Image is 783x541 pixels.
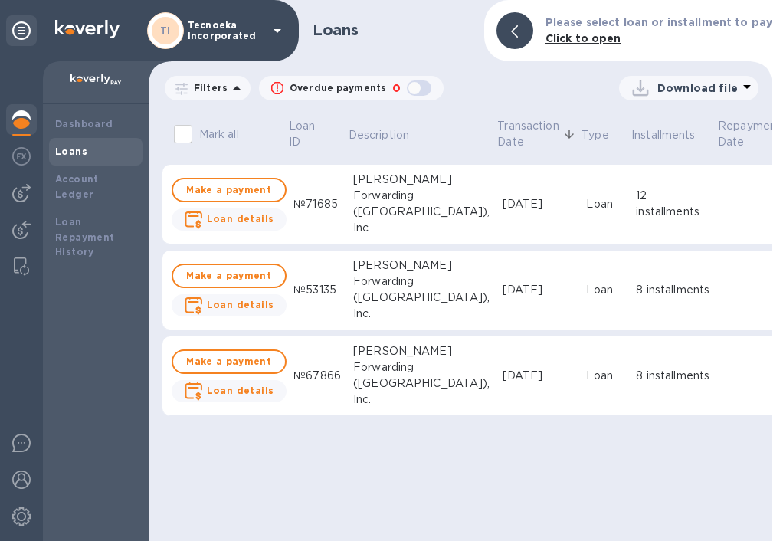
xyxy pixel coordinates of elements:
b: TI [160,25,171,36]
img: Logo [55,20,120,38]
b: Click to open [545,32,621,44]
div: №71685 [293,196,341,212]
p: Type [582,127,609,143]
div: [PERSON_NAME] Forwarding ([GEOGRAPHIC_DATA]), Inc. [353,343,490,408]
span: Make a payment [185,352,273,371]
button: Loan details [172,380,287,402]
span: Loan ID [289,118,346,150]
span: Installments [631,127,716,143]
b: Loan details [207,385,274,396]
p: Description [349,127,409,143]
button: Make a payment [172,178,287,202]
b: Please select loan or installment to pay [545,16,772,28]
button: Loan details [172,294,287,316]
button: Make a payment [172,264,287,288]
p: Download file [657,80,738,96]
div: Unpin categories [6,15,37,46]
div: [PERSON_NAME] Forwarding ([GEOGRAPHIC_DATA]), Inc. [353,172,490,236]
b: Loan details [207,299,274,310]
div: Loan [586,368,624,384]
p: Tecnoeka Incorporated [188,20,264,41]
p: Mark all [199,126,239,143]
b: Loans [55,146,87,157]
div: [DATE] [503,196,575,212]
div: №67866 [293,368,341,384]
span: Description [349,127,429,143]
b: Account Ledger [55,173,99,200]
h1: Loans [313,21,472,39]
div: 8 installments [636,282,710,298]
p: Overdue payments [290,81,386,95]
span: Type [582,127,629,143]
b: Loan details [207,213,274,225]
div: [DATE] [503,282,575,298]
div: №53135 [293,282,341,298]
div: 12 installments [636,188,710,220]
p: Repayment Date [718,118,781,150]
span: Transaction Date [497,118,578,150]
img: Foreign exchange [12,147,31,166]
p: Loan ID [289,118,326,150]
button: Make a payment [172,349,287,374]
div: Loan [586,196,624,212]
div: 8 installments [636,368,710,384]
div: Loan [586,282,624,298]
button: Loan details [172,208,287,231]
p: Transaction Date [497,118,559,150]
div: [DATE] [503,368,575,384]
p: Filters [188,81,228,94]
span: Make a payment [185,267,273,285]
b: Loan Repayment History [55,216,115,258]
p: Installments [631,127,696,143]
b: Dashboard [55,118,113,130]
p: 0 [392,80,401,97]
span: Make a payment [185,181,273,199]
button: Overdue payments0 [259,76,444,100]
div: [PERSON_NAME] Forwarding ([GEOGRAPHIC_DATA]), Inc. [353,257,490,322]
